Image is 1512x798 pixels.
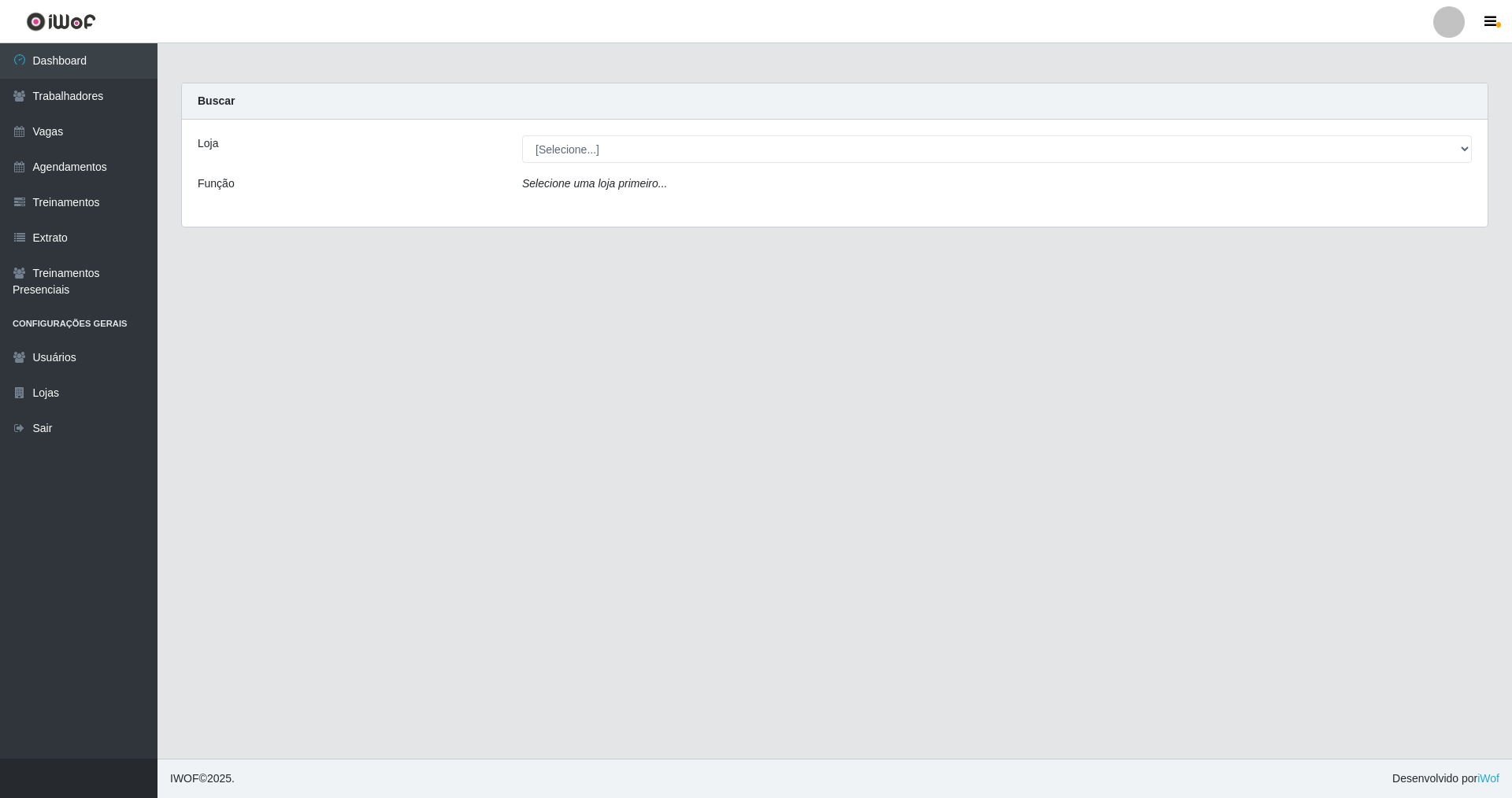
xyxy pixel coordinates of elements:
strong: Buscar [198,94,235,107]
i: Selecione uma loja primeiro... [522,177,667,190]
label: Loja [198,135,218,152]
img: CoreUI Logo [26,12,96,31]
span: Desenvolvido por [1392,770,1499,787]
a: iWof [1477,772,1499,785]
label: Função [198,175,235,192]
span: IWOF [170,772,199,785]
span: © 2025 . [170,770,235,787]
